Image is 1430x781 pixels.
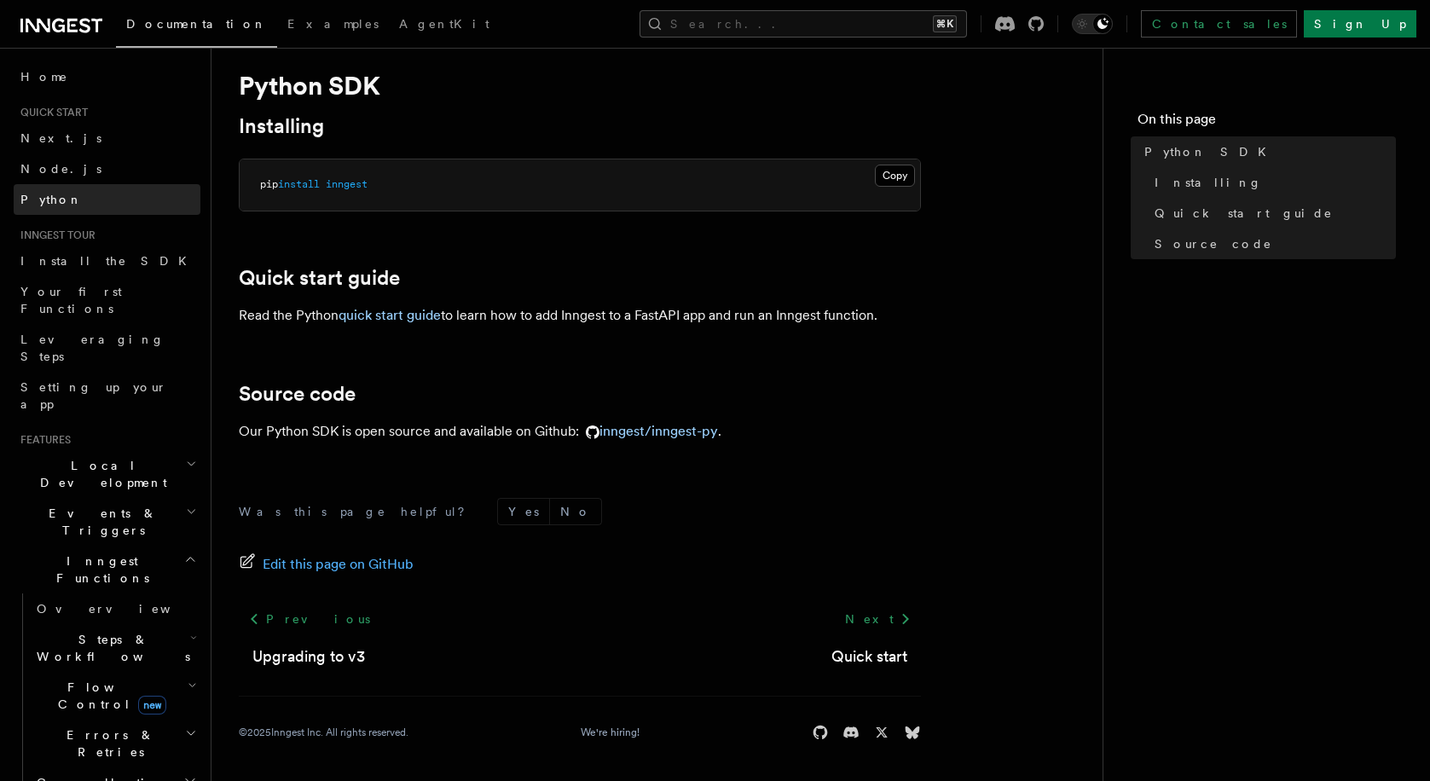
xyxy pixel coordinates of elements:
[252,645,365,668] a: Upgrading to v3
[1148,167,1396,198] a: Installing
[239,266,400,290] a: Quick start guide
[239,382,356,406] a: Source code
[20,193,83,206] span: Python
[1138,109,1396,136] h4: On this page
[30,726,185,761] span: Errors & Retries
[14,552,184,587] span: Inngest Functions
[326,178,368,190] span: inngest
[30,624,200,672] button: Steps & Workflows
[339,307,441,323] a: quick start guide
[20,131,101,145] span: Next.js
[116,5,277,48] a: Documentation
[389,5,500,46] a: AgentKit
[14,153,200,184] a: Node.js
[239,604,379,634] a: Previous
[239,503,477,520] p: Was this page helpful?
[14,433,71,447] span: Features
[1304,10,1416,38] a: Sign Up
[14,546,200,593] button: Inngest Functions
[20,285,122,315] span: Your first Functions
[30,593,200,624] a: Overview
[831,645,907,668] a: Quick start
[1148,229,1396,259] a: Source code
[30,672,200,720] button: Flow Controlnew
[550,499,601,524] button: No
[1148,198,1396,229] a: Quick start guide
[138,696,166,714] span: new
[263,552,414,576] span: Edit this page on GitHub
[14,229,96,242] span: Inngest tour
[14,505,186,539] span: Events & Triggers
[14,276,200,324] a: Your first Functions
[498,499,549,524] button: Yes
[239,70,921,101] h1: Python SDK
[875,165,915,187] button: Copy
[14,246,200,276] a: Install the SDK
[14,123,200,153] a: Next.js
[14,324,200,372] a: Leveraging Steps
[1155,235,1272,252] span: Source code
[581,726,640,739] a: We're hiring!
[239,419,921,443] p: Our Python SDK is open source and available on Github: .
[14,61,200,92] a: Home
[14,372,200,419] a: Setting up your app
[30,720,200,767] button: Errors & Retries
[1155,174,1262,191] span: Installing
[1072,14,1113,34] button: Toggle dark mode
[37,602,212,616] span: Overview
[14,498,200,546] button: Events & Triggers
[239,114,324,138] a: Installing
[579,423,718,439] a: inngest/inngest-py
[30,631,190,665] span: Steps & Workflows
[399,17,489,31] span: AgentKit
[260,178,278,190] span: pip
[640,10,967,38] button: Search...⌘K
[20,380,167,411] span: Setting up your app
[14,106,88,119] span: Quick start
[933,15,957,32] kbd: ⌘K
[14,184,200,215] a: Python
[287,17,379,31] span: Examples
[1144,143,1277,160] span: Python SDK
[239,304,921,327] p: Read the Python to learn how to add Inngest to a FastAPI app and run an Inngest function.
[20,254,197,268] span: Install the SDK
[835,604,921,634] a: Next
[20,68,68,85] span: Home
[1141,10,1297,38] a: Contact sales
[278,178,320,190] span: install
[14,457,186,491] span: Local Development
[30,679,188,713] span: Flow Control
[1138,136,1396,167] a: Python SDK
[20,333,165,363] span: Leveraging Steps
[239,552,414,576] a: Edit this page on GitHub
[1155,205,1333,222] span: Quick start guide
[277,5,389,46] a: Examples
[20,162,101,176] span: Node.js
[239,726,408,739] div: © 2025 Inngest Inc. All rights reserved.
[126,17,267,31] span: Documentation
[14,450,200,498] button: Local Development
